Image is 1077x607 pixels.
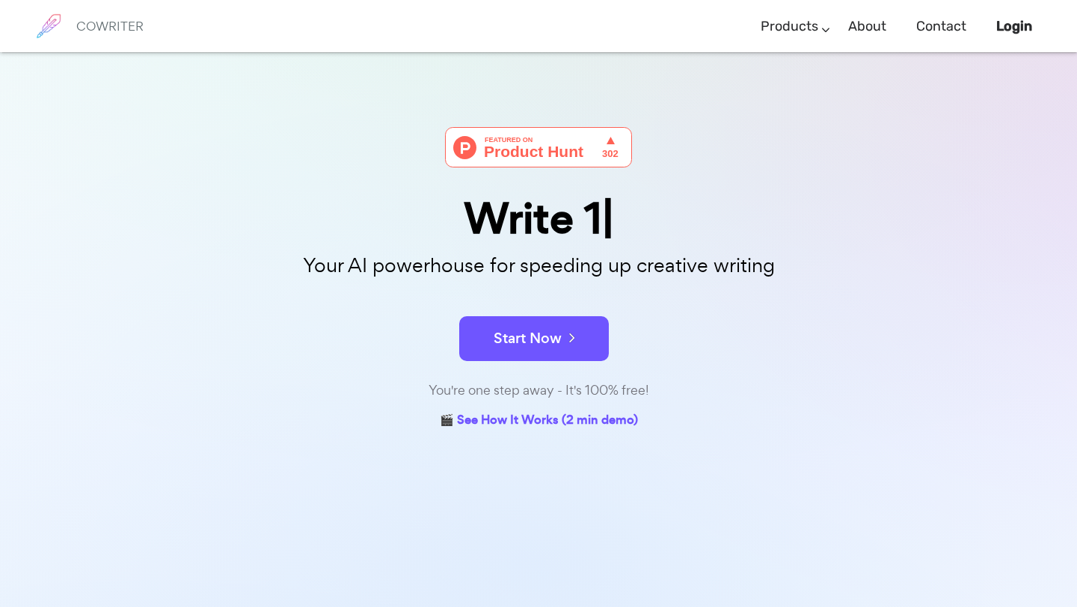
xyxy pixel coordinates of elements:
[165,250,912,282] p: Your AI powerhouse for speeding up creative writing
[848,4,886,49] a: About
[916,4,966,49] a: Contact
[30,7,67,45] img: brand logo
[76,19,144,33] h6: COWRITER
[996,4,1032,49] a: Login
[459,316,609,361] button: Start Now
[440,410,638,433] a: 🎬 See How It Works (2 min demo)
[996,18,1032,34] b: Login
[761,4,818,49] a: Products
[445,127,632,167] img: Cowriter - Your AI buddy for speeding up creative writing | Product Hunt
[165,380,912,401] div: You're one step away - It's 100% free!
[165,197,912,240] div: Write 1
